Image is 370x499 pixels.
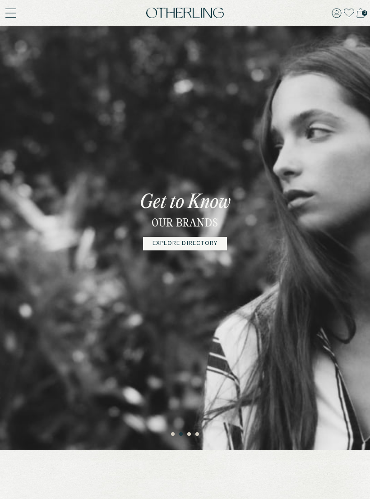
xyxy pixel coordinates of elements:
[146,8,224,18] img: logo
[140,191,231,214] p: Get to Know
[356,7,365,19] a: 0
[143,237,227,250] a: Explore Directory
[362,10,367,16] span: 0
[195,432,200,437] button: 4
[152,218,219,230] h3: Our Brands
[171,432,176,437] button: 1
[187,432,192,437] button: 3
[179,432,184,437] button: 2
